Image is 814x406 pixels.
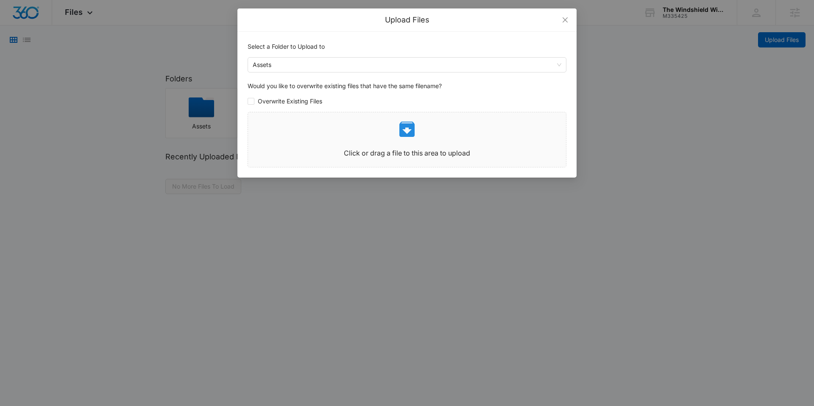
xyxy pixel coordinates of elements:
[554,8,577,31] button: Close
[248,81,566,91] p: Would you like to overwrite existing files that have the same filename?
[248,42,566,51] p: Select a Folder to Upload to
[248,148,566,159] p: Click or drag a file to this area to upload
[248,112,566,167] span: Click or drag a file to this area to upload
[248,15,566,25] div: Upload Files
[562,17,569,23] span: close
[253,58,561,72] span: Assets
[254,97,326,106] span: Overwrite Existing Files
